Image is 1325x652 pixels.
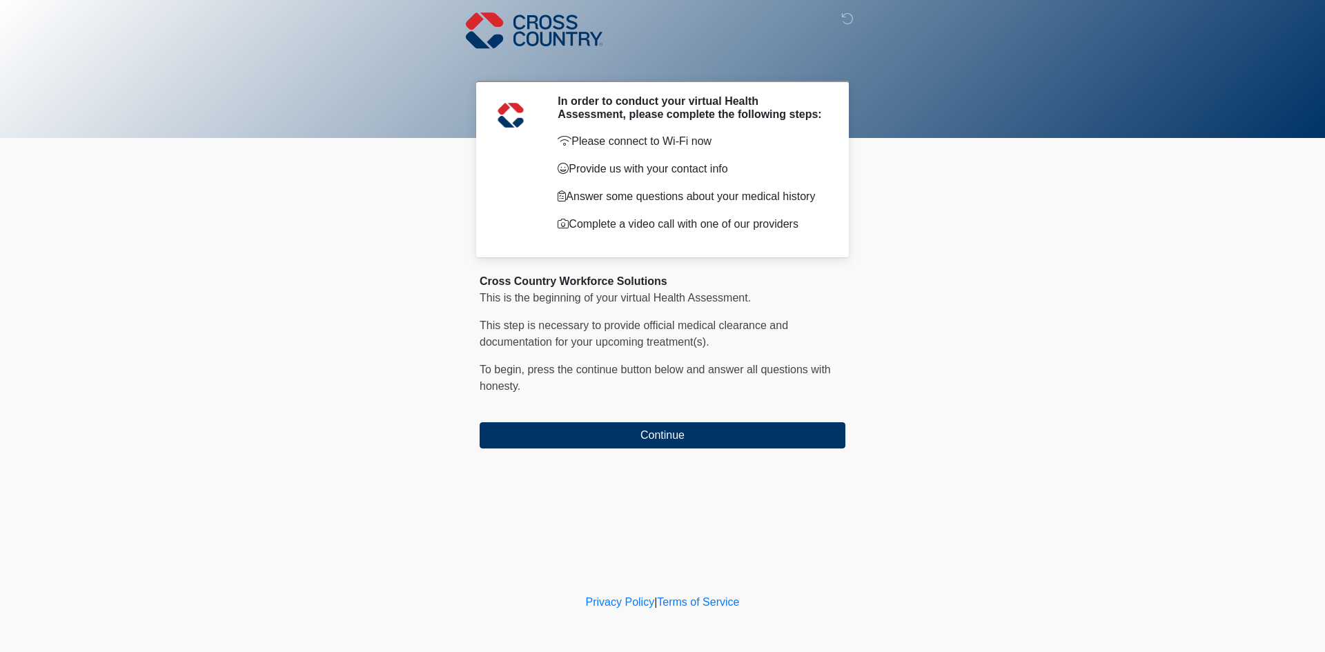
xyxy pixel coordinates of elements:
a: Terms of Service [657,596,739,608]
div: Cross Country Workforce Solutions [480,273,845,290]
img: Cross Country Logo [466,10,602,50]
h2: In order to conduct your virtual Health Assessment, please complete the following steps: [558,95,825,121]
p: Please connect to Wi-Fi now [558,133,825,150]
p: Provide us with your contact info [558,161,825,177]
p: Complete a video call with one of our providers [558,216,825,233]
img: Agent Avatar [490,95,531,136]
span: To begin, ﻿﻿﻿﻿﻿﻿﻿﻿﻿﻿﻿﻿press the continue button below and answer all questions with honesty. [480,364,831,392]
span: This is the beginning of your virtual Health Assessment. [480,292,751,304]
p: Answer some questions about your medical history [558,188,825,205]
span: This step is necessary to provide official medical clearance and documentation for your upcoming ... [480,319,788,348]
a: Privacy Policy [586,596,655,608]
button: Continue [480,422,845,448]
h1: ‎ ‎ ‎ [469,50,856,75]
a: | [654,596,657,608]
